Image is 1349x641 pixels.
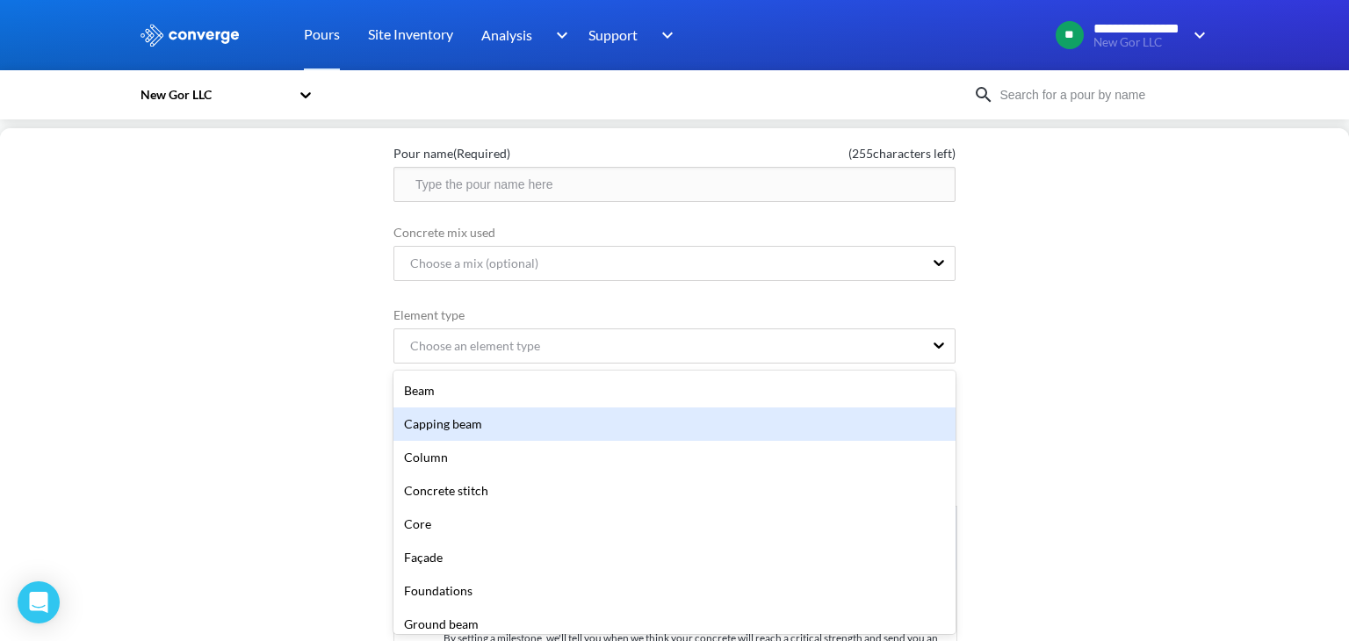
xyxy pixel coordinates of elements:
[393,374,956,407] div: Beam
[139,85,290,104] div: New Gor LLC
[393,407,956,441] div: Capping beam
[139,24,241,47] img: logo_ewhite.svg
[545,25,573,46] img: downArrow.svg
[674,144,956,163] span: ( 255 characters left)
[973,84,994,105] img: icon-search.svg
[396,336,540,356] div: Choose an element type
[994,85,1207,104] input: Search for a pour by name
[393,608,956,641] div: Ground beam
[393,223,956,242] label: Concrete mix used
[1093,36,1182,49] span: New Gor LLC
[393,541,956,574] div: Façade
[588,24,638,46] span: Support
[396,254,538,273] div: Choose a mix (optional)
[393,144,674,163] label: Pour name (Required)
[393,474,956,508] div: Concrete stitch
[18,581,60,623] div: Open Intercom Messenger
[481,24,532,46] span: Analysis
[1182,25,1210,46] img: downArrow.svg
[393,508,956,541] div: Core
[393,441,956,474] div: Column
[393,306,956,325] label: Element type
[650,25,678,46] img: downArrow.svg
[393,574,956,608] div: Foundations
[393,167,956,202] input: Type the pour name here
